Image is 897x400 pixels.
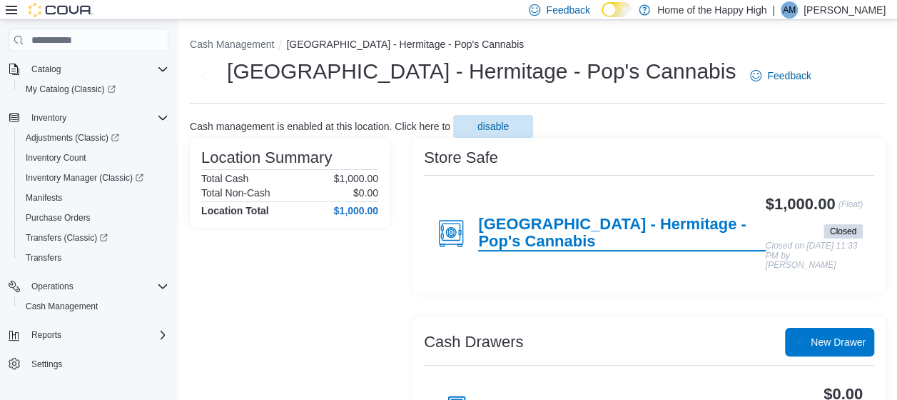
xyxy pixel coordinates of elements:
[823,224,863,239] span: Closed
[3,108,174,128] button: Inventory
[3,325,174,345] button: Reports
[26,278,79,295] button: Operations
[804,1,886,19] p: [PERSON_NAME]
[20,81,121,98] a: My Catalog (Classic)
[602,2,632,17] input: Dark Mode
[657,1,766,19] p: Home of the Happy High
[14,168,174,188] a: Inventory Manager (Classic)
[31,329,61,341] span: Reports
[20,229,113,246] a: Transfers (Classic)
[190,121,450,132] p: Cash management is enabled at this location. Click here to
[286,39,524,50] button: [GEOGRAPHIC_DATA] - Hermitage - Pop's Cannabis
[31,359,62,370] span: Settings
[29,3,93,17] img: Cova
[26,172,143,184] span: Inventory Manager (Classic)
[26,232,108,244] span: Transfers (Classic)
[3,354,174,374] button: Settings
[766,241,863,271] p: Closed on [DATE] 11:33 PM by [PERSON_NAME]
[3,59,174,79] button: Catalog
[26,356,68,373] a: Settings
[26,132,119,144] span: Adjustments (Classic)
[31,112,66,124] span: Inventory
[20,298,168,315] span: Cash Management
[190,39,274,50] button: Cash Management
[20,129,168,146] span: Adjustments (Classic)
[20,169,149,186] a: Inventory Manager (Classic)
[424,334,523,351] h3: Cash Drawers
[477,119,509,134] span: disable
[31,64,61,75] span: Catalog
[26,301,98,312] span: Cash Management
[20,209,168,226] span: Purchase Orders
[201,187,270,199] h6: Total Non-Cash
[20,229,168,246] span: Transfers (Classic)
[838,196,863,221] p: (Float)
[14,148,174,168] button: Inventory Count
[14,248,174,268] button: Transfers
[26,109,168,126] span: Inventory
[26,212,91,224] span: Purchase Orders
[26,61,66,78] button: Catalog
[26,152,86,164] span: Inventory Count
[14,79,174,99] a: My Catalog (Classic)
[20,149,168,166] span: Inventory Count
[830,225,856,238] span: Closed
[766,196,836,213] h3: $1,000.00
[20,81,168,98] span: My Catalog (Classic)
[14,188,174,208] button: Manifests
[20,169,168,186] span: Inventory Manager (Classic)
[201,205,269,216] h4: Location Total
[453,115,533,138] button: disable
[20,129,125,146] a: Adjustments (Classic)
[26,355,168,373] span: Settings
[767,69,811,83] span: Feedback
[14,128,174,148] a: Adjustments (Classic)
[14,228,174,248] a: Transfers (Classic)
[227,57,736,86] h1: [GEOGRAPHIC_DATA] - Hermitage - Pop's Cannabis
[353,187,378,199] p: $0.00
[424,149,498,166] h3: Store Safe
[20,189,68,206] a: Manifests
[201,149,332,166] h3: Location Summary
[772,1,775,19] p: |
[20,298,103,315] a: Cash Management
[201,173,248,184] h6: Total Cash
[31,281,74,292] span: Operations
[334,205,378,216] h4: $1,000.00
[26,326,168,344] span: Reports
[14,208,174,228] button: Purchase Orders
[20,249,168,266] span: Transfers
[26,109,72,126] button: Inventory
[26,192,62,204] span: Manifests
[783,1,796,19] span: AM
[26,252,61,264] span: Transfers
[26,61,168,78] span: Catalog
[3,276,174,296] button: Operations
[744,61,816,90] a: Feedback
[20,249,67,266] a: Transfers
[20,209,96,226] a: Purchase Orders
[20,149,92,166] a: Inventory Count
[14,296,174,316] button: Cash Management
[478,216,765,251] h4: [GEOGRAPHIC_DATA] - Hermitage - Pop's Cannabis
[190,37,886,54] nav: An example of EuiBreadcrumbs
[546,3,589,17] span: Feedback
[811,335,866,349] span: New Drawer
[190,61,218,90] button: Next
[20,189,168,206] span: Manifests
[26,84,116,95] span: My Catalog (Classic)
[785,328,874,356] button: New Drawer
[334,173,378,184] p: $1,000.00
[781,1,798,19] div: Alicia Mair
[26,326,67,344] button: Reports
[26,278,168,295] span: Operations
